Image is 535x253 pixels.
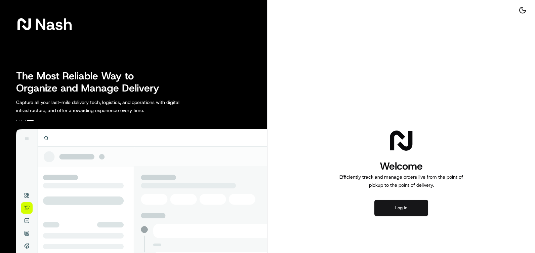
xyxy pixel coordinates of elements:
[337,173,466,189] p: Efficiently track and manage orders live from the point of pickup to the point of delivery.
[16,70,167,94] h2: The Most Reliable Way to Organize and Manage Delivery
[16,98,210,114] p: Capture all your last-mile delivery tech, logistics, and operations with digital infrastructure, ...
[374,200,428,216] button: Log in
[35,17,72,31] span: Nash
[337,159,466,173] h1: Welcome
